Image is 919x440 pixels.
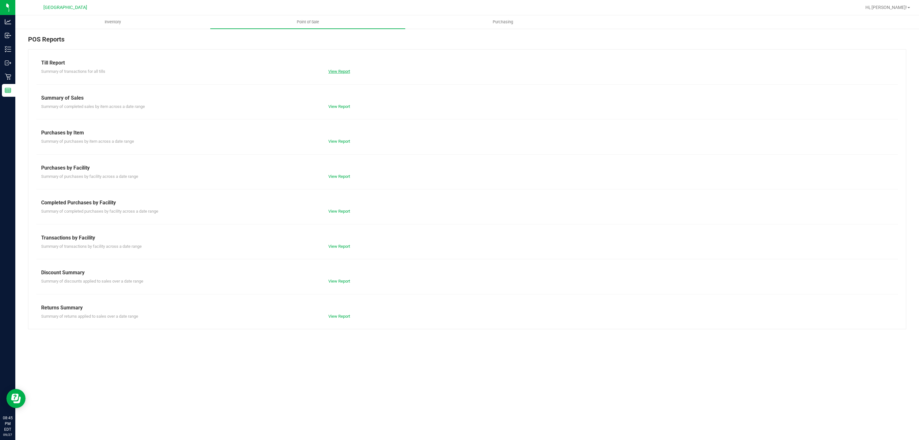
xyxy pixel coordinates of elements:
span: Summary of discounts applied to sales over a date range [41,279,143,284]
span: Summary of transactions by facility across a date range [41,244,142,249]
span: Summary of transactions for all tills [41,69,105,74]
a: View Report [328,244,350,249]
span: Point of Sale [288,19,328,25]
a: View Report [328,104,350,109]
inline-svg: Outbound [5,60,11,66]
a: View Report [328,209,350,214]
p: 09/27 [3,432,12,437]
a: View Report [328,69,350,74]
div: Summary of Sales [41,94,893,102]
a: View Report [328,139,350,144]
inline-svg: Inventory [5,46,11,52]
span: Summary of completed purchases by facility across a date range [41,209,158,214]
span: [GEOGRAPHIC_DATA] [43,5,87,10]
span: Summary of purchases by item across a date range [41,139,134,144]
span: Hi, [PERSON_NAME]! [865,5,907,10]
span: Purchasing [484,19,522,25]
a: Purchasing [405,15,600,29]
a: Point of Sale [210,15,405,29]
div: Discount Summary [41,269,893,277]
span: Summary of returns applied to sales over a date range [41,314,138,319]
inline-svg: Retail [5,73,11,80]
inline-svg: Analytics [5,19,11,25]
a: Inventory [15,15,210,29]
inline-svg: Reports [5,87,11,94]
a: View Report [328,279,350,284]
div: Transactions by Facility [41,234,893,242]
span: Summary of completed sales by item across a date range [41,104,145,109]
a: View Report [328,314,350,319]
span: Summary of purchases by facility across a date range [41,174,138,179]
iframe: Resource center [6,389,26,408]
inline-svg: Inbound [5,32,11,39]
div: Completed Purchases by Facility [41,199,893,207]
div: POS Reports [28,34,906,49]
div: Purchases by Facility [41,164,893,172]
div: Purchases by Item [41,129,893,137]
div: Till Report [41,59,893,67]
a: View Report [328,174,350,179]
span: Inventory [96,19,130,25]
div: Returns Summary [41,304,893,312]
p: 08:45 PM EDT [3,415,12,432]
